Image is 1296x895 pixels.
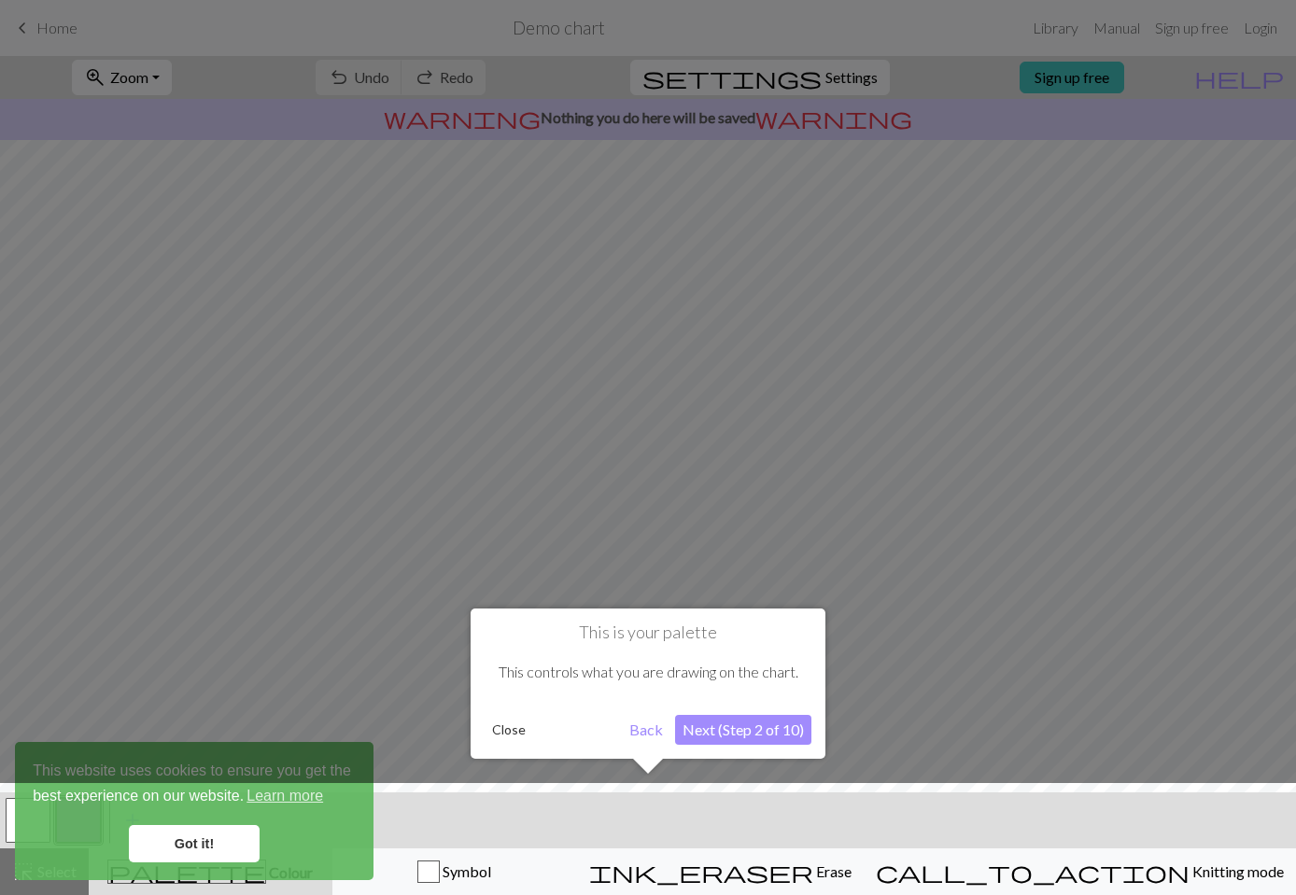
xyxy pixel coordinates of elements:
[485,716,533,744] button: Close
[622,715,670,745] button: Back
[485,643,811,701] div: This controls what you are drawing on the chart.
[471,608,825,759] div: This is your palette
[675,715,811,745] button: Next (Step 2 of 10)
[485,622,811,643] h1: This is your palette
